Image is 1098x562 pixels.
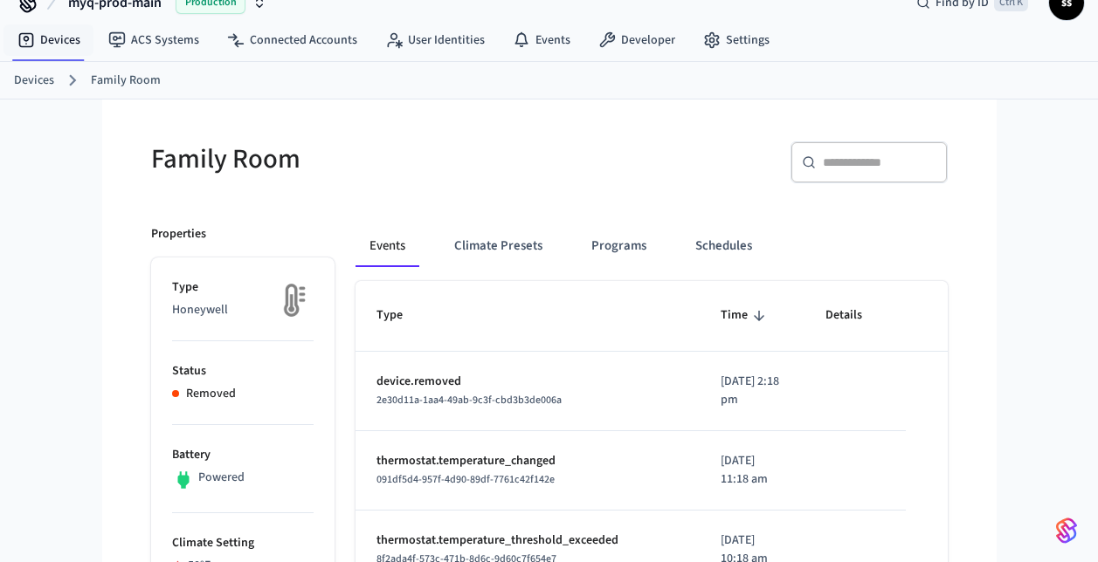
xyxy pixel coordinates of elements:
[376,452,679,470] p: thermostat.temperature_changed
[376,393,562,408] span: 2e30d11a-1aa4-49ab-9c3f-cbd3b3de006a
[499,24,584,56] a: Events
[689,24,784,56] a: Settings
[270,278,314,322] img: thermostat_fallback
[172,362,314,380] p: Status
[371,24,499,56] a: User Identities
[186,385,236,403] p: Removed
[198,469,245,487] p: Powered
[172,446,314,464] p: Battery
[440,225,556,267] button: Climate Presets
[91,72,161,90] a: Family Room
[681,225,766,267] button: Schedules
[172,301,314,319] p: Honeywell
[584,24,689,56] a: Developer
[721,302,770,329] span: Time
[825,302,885,329] span: Details
[1056,517,1077,545] img: SeamLogoGradient.69752ec5.svg
[721,452,784,489] p: [DATE] 11:18 am
[172,278,314,297] p: Type
[376,531,679,550] p: thermostat.temperature_threshold_exceeded
[577,225,660,267] button: Programs
[356,225,419,267] button: Events
[376,472,555,487] span: 091df5d4-957f-4d90-89df-7761c42f142e
[151,141,539,177] h5: Family Room
[721,373,784,409] p: [DATE] 2:18 pm
[151,225,206,243] p: Properties
[94,24,213,56] a: ACS Systems
[213,24,371,56] a: Connected Accounts
[14,72,54,90] a: Devices
[172,534,314,552] p: Climate Setting
[376,373,679,391] p: device.removed
[376,302,425,329] span: Type
[3,24,94,56] a: Devices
